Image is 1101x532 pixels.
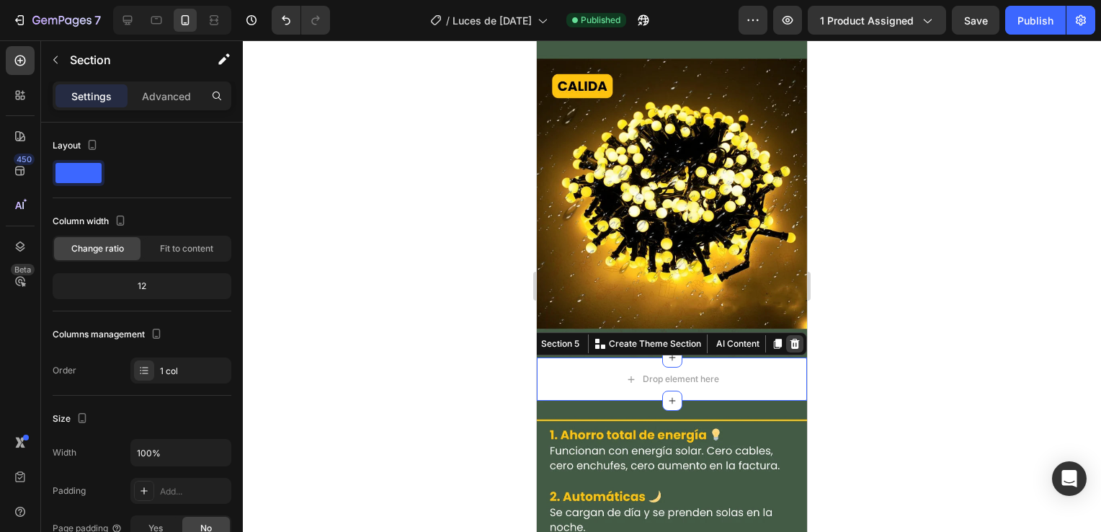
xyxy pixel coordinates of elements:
[160,485,228,498] div: Add...
[53,364,76,377] div: Order
[11,264,35,275] div: Beta
[71,242,124,255] span: Change ratio
[952,6,999,35] button: Save
[53,136,101,156] div: Layout
[94,12,101,29] p: 7
[131,440,231,466] input: Auto
[142,89,191,104] p: Advanced
[1005,6,1066,35] button: Publish
[581,14,620,27] span: Published
[53,484,86,497] div: Padding
[453,13,532,28] span: Luces de [DATE]
[160,242,213,255] span: Fit to content
[537,40,807,532] iframe: Design area
[53,446,76,459] div: Width
[160,365,228,378] div: 1 col
[55,276,228,296] div: 12
[53,409,91,429] div: Size
[808,6,946,35] button: 1 product assigned
[53,212,129,231] div: Column width
[14,154,35,165] div: 450
[1052,461,1087,496] div: Open Intercom Messenger
[70,51,188,68] p: Section
[53,325,165,345] div: Columns management
[820,13,914,28] span: 1 product assigned
[446,13,450,28] span: /
[1017,13,1053,28] div: Publish
[272,6,330,35] div: Undo/Redo
[964,14,988,27] span: Save
[6,6,107,35] button: 7
[71,89,112,104] p: Settings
